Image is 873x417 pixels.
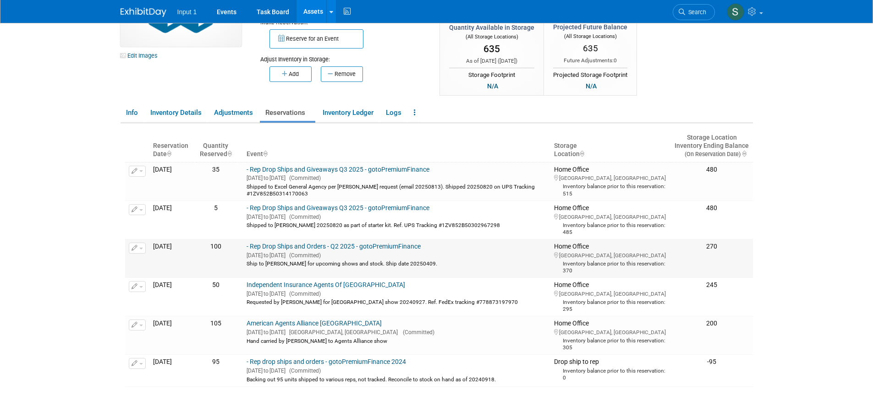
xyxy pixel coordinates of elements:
[614,57,617,64] span: 0
[260,49,426,64] div: Adjust Inventory in Storage:
[286,214,321,220] span: (Committed)
[286,368,321,374] span: (Committed)
[553,57,627,65] div: Future Adjustments:
[269,29,363,49] button: Reserve for an Event
[121,8,166,17] img: ExhibitDay
[263,252,269,259] span: to
[286,291,321,297] span: (Committed)
[685,9,706,16] span: Search
[399,329,434,336] span: (Committed)
[263,175,269,181] span: to
[247,366,547,374] div: [DATE] [DATE]
[500,58,516,64] span: [DATE]
[247,289,547,298] div: [DATE] [DATE]
[554,366,668,381] div: Inventory balance prior to this reservation: 0
[671,130,752,162] th: Storage LocationInventory Ending Balance (On Reservation Date) : activate to sort column ascending
[554,298,668,313] div: Inventory balance prior to this reservation: 295
[196,316,236,355] td: 105
[247,243,421,250] a: - Rep Drop Ships and Orders - Q2 2025 - gotoPremiumFinance
[247,298,547,306] div: Requested by [PERSON_NAME] for [GEOGRAPHIC_DATA] show 20240927. Ref. FedEx tracking #778873197970
[484,81,501,91] div: N/A
[554,328,668,336] div: [GEOGRAPHIC_DATA], [GEOGRAPHIC_DATA]
[675,243,749,251] div: 270
[675,320,749,328] div: 200
[449,57,534,65] div: As of [DATE] ( )
[149,278,196,316] td: [DATE]
[554,320,668,351] div: Home Office
[550,130,671,162] th: Storage Location : activate to sort column ascending
[247,259,547,267] div: Ship to [PERSON_NAME] for upcoming shows and stock. Ship date 20250409.
[247,221,547,229] div: Shipped to [PERSON_NAME] 20250820 as part of starter kit. Ref. UPS Tracking #1ZV852B50302967298
[553,22,627,32] div: Projected Future Balance
[449,32,534,41] div: (All Storage Locations)
[149,130,196,162] th: ReservationDate : activate to sort column ascending
[243,130,550,162] th: Event : activate to sort column ascending
[675,281,749,289] div: 245
[554,173,668,182] div: [GEOGRAPHIC_DATA], [GEOGRAPHIC_DATA]
[727,3,744,21] img: Susan Stout
[317,105,379,121] a: Inventory Ledger
[449,68,534,80] div: Storage Footprint
[449,23,534,32] div: Quantity Available in Storage
[554,212,668,221] div: [GEOGRAPHIC_DATA], [GEOGRAPHIC_DATA]
[675,204,749,212] div: 480
[554,166,668,197] div: Home Office
[554,221,668,236] div: Inventory balance prior to this reservation: 485
[554,204,668,236] div: Home Office
[196,239,236,278] td: 100
[177,8,197,16] span: Input 1
[269,66,312,82] button: Add
[209,105,258,121] a: Adjustments
[554,336,668,351] div: Inventory balance prior to this reservation: 305
[263,291,269,297] span: to
[554,251,668,259] div: [GEOGRAPHIC_DATA], [GEOGRAPHIC_DATA]
[247,281,405,288] a: Independent Insurance Agents Of [GEOGRAPHIC_DATA]
[583,81,599,91] div: N/A
[247,212,547,221] div: [DATE] [DATE]
[247,375,547,383] div: Backing out 95 units shipped to various reps, not tracked. Reconcile to stock on hand as of 20240...
[247,320,382,327] a: American Agents Alliance [GEOGRAPHIC_DATA]
[380,105,406,121] a: Logs
[247,251,547,259] div: [DATE] [DATE]
[554,358,668,381] div: Drop ship to rep
[260,105,315,121] a: Reservations
[286,175,321,181] span: (Committed)
[247,328,547,336] div: [DATE] [DATE]
[554,259,668,274] div: Inventory balance prior to this reservation: 370
[321,66,363,82] button: Remove
[247,358,406,365] a: - Rep drop ships and orders - gotoPremiumFinance 2024
[247,173,547,182] div: [DATE] [DATE]
[247,336,547,345] div: Hand carried by [PERSON_NAME] to Agents Alliance show
[149,316,196,355] td: [DATE]
[583,43,598,54] span: 635
[554,289,668,298] div: [GEOGRAPHIC_DATA], [GEOGRAPHIC_DATA]
[677,151,741,157] span: (On Reservation Date)
[247,204,429,211] a: - Rep Drop Ships and Giveaways Q3 2025 - gotoPremiumFinance
[196,162,236,200] td: 35
[149,162,196,200] td: [DATE]
[247,182,547,197] div: Shipped to Excel General Agency per [PERSON_NAME] request (email 20250813). Shipped 20250820 on U...
[483,43,500,54] span: 635
[263,368,269,374] span: to
[675,358,749,366] div: -95
[145,105,207,121] a: Inventory Details
[553,32,627,40] div: (All Storage Locations)
[263,329,269,336] span: to
[554,182,668,197] div: Inventory balance prior to this reservation: 515
[673,4,715,20] a: Search
[196,355,236,386] td: 95
[247,166,429,173] a: - Rep Drop Ships and Giveaways Q3 2025 - gotoPremiumFinance
[149,200,196,239] td: [DATE]
[196,278,236,316] td: 50
[675,166,749,174] div: 480
[554,281,668,313] div: Home Office
[196,200,236,239] td: 5
[149,355,196,386] td: [DATE]
[121,50,161,61] a: Edit Images
[149,239,196,278] td: [DATE]
[554,243,668,274] div: Home Office
[286,252,321,259] span: (Committed)
[263,214,269,220] span: to
[286,329,398,336] span: [GEOGRAPHIC_DATA], [GEOGRAPHIC_DATA]
[196,130,236,162] th: Quantity&nbsp;&nbsp;&nbsp;Reserved : activate to sort column ascending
